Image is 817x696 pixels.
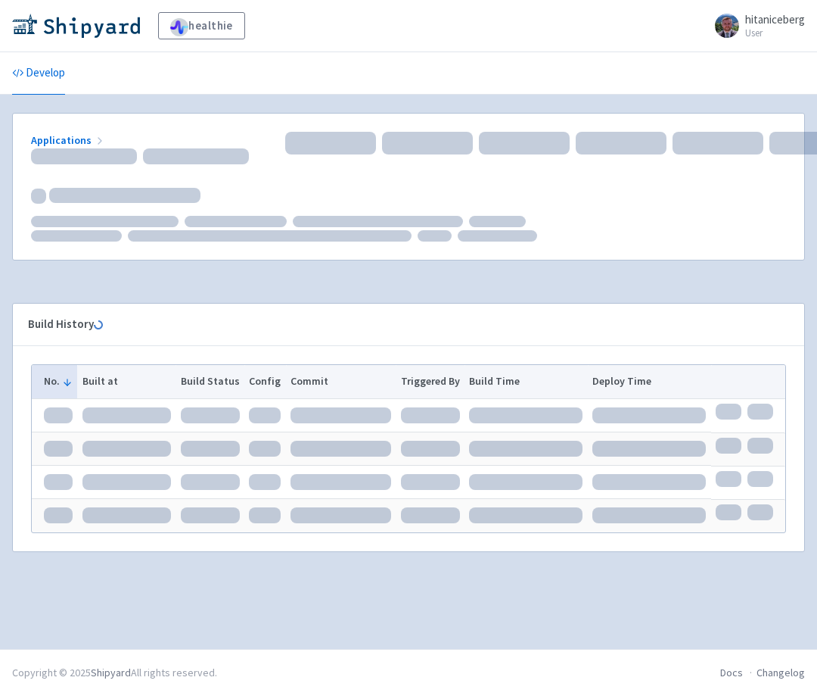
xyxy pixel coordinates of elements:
a: healthie [158,12,245,39]
a: Applications [31,133,106,147]
th: Triggered By [396,365,464,398]
a: Docs [720,666,743,679]
th: Deploy Time [588,365,711,398]
a: Shipyard [91,666,131,679]
th: Build Status [176,365,244,398]
a: Changelog [756,666,805,679]
th: Config [244,365,286,398]
img: Shipyard logo [12,14,140,38]
span: hitaniceberg [745,12,805,27]
th: Build Time [464,365,588,398]
a: hitaniceberg User [706,14,805,38]
a: Develop [12,52,65,95]
div: Build History [28,316,765,333]
button: No. [44,373,73,389]
th: Built at [77,365,176,398]
th: Commit [286,365,396,398]
small: User [745,28,805,38]
div: Copyright © 2025 All rights reserved. [12,665,217,681]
